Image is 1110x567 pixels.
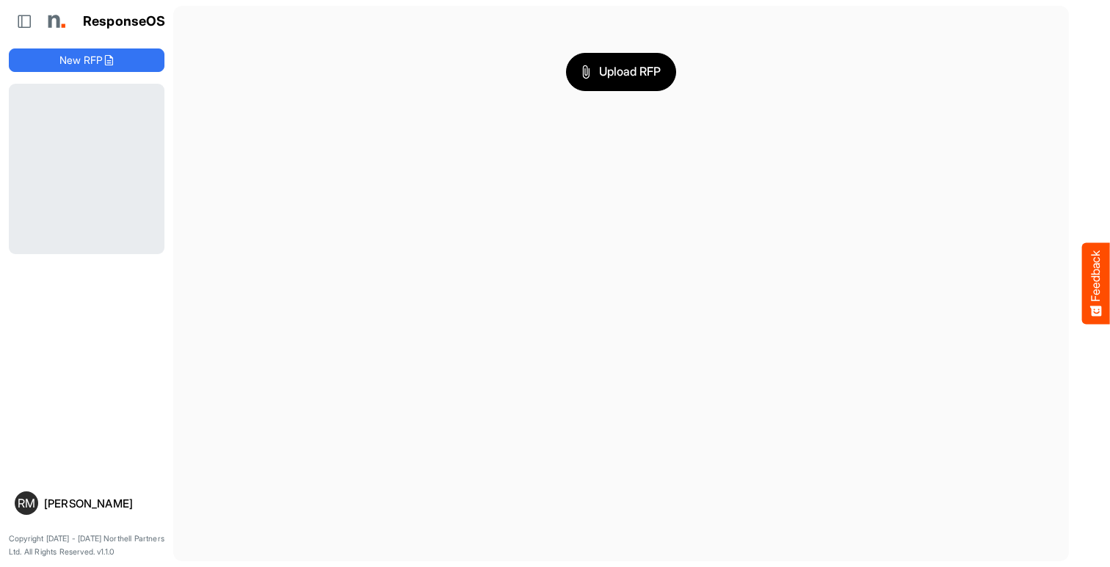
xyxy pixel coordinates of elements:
[1082,243,1110,325] button: Feedback
[18,497,35,509] span: RM
[9,532,164,558] p: Copyright [DATE] - [DATE] Northell Partners Ltd. All Rights Reserved. v1.1.0
[566,53,676,91] button: Upload RFP
[581,62,661,82] span: Upload RFP
[40,7,70,36] img: Northell
[44,498,159,509] div: [PERSON_NAME]
[9,84,164,254] div: Loading...
[83,14,166,29] h1: ResponseOS
[9,48,164,72] button: New RFP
